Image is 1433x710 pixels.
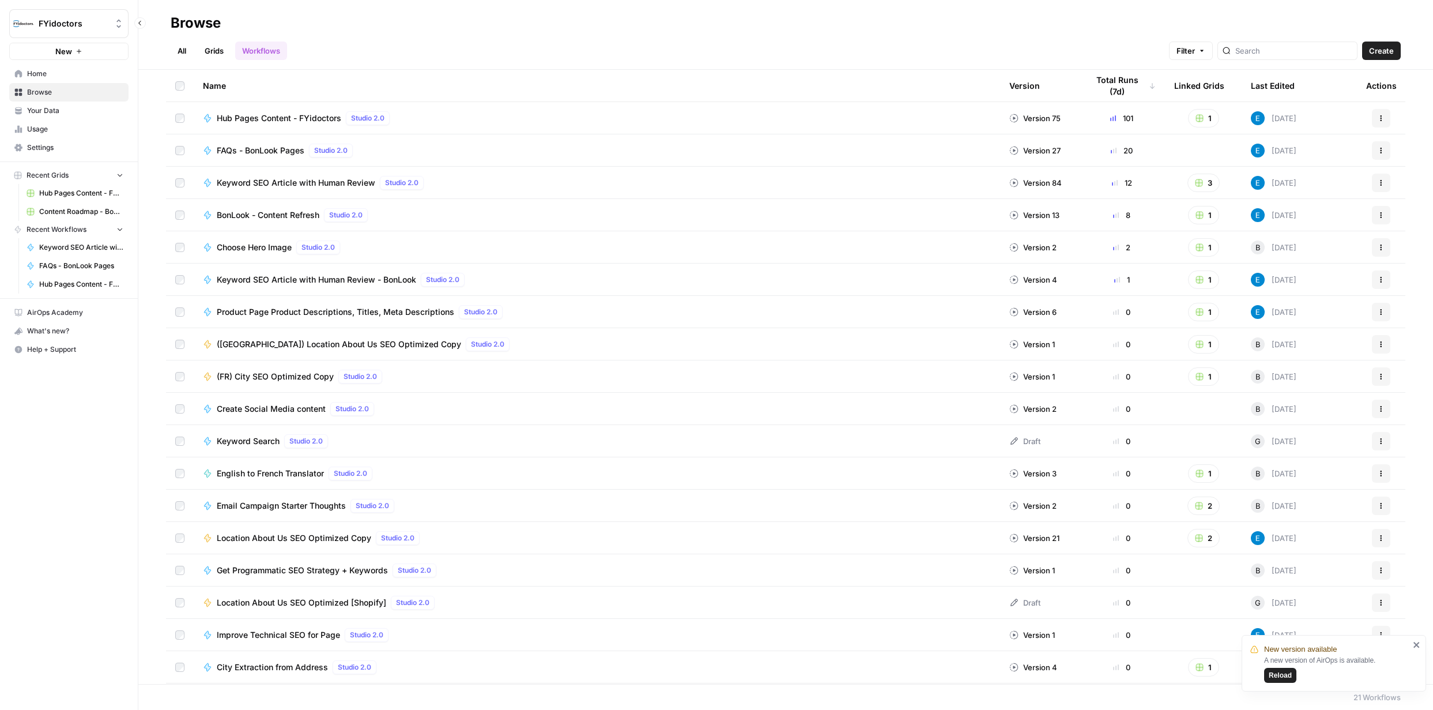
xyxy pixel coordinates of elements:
span: Browse [27,87,123,97]
div: 0 [1088,629,1156,641]
span: Keyword SEO Article with Human Review - BonLook [217,274,416,285]
div: Version 4 [1009,274,1057,285]
button: Help + Support [9,340,129,359]
span: AirOps Academy [27,307,123,318]
a: Home [9,65,129,83]
span: Studio 2.0 [314,145,348,156]
span: Studio 2.0 [396,598,429,608]
div: 8 [1088,209,1156,221]
span: Studio 2.0 [471,339,504,350]
div: [DATE] [1251,337,1296,351]
a: Hub Pages Content - FYidoctors Grid [21,184,129,202]
span: Keyword SEO Article with Human Review [217,177,375,189]
span: Choose Hero Image [217,242,292,253]
button: Filter [1169,42,1213,60]
button: 1 [1188,109,1219,127]
img: lntvtk5df957tx83savlbk37mrre [1251,305,1265,319]
div: Version 1 [1009,371,1055,382]
img: lntvtk5df957tx83savlbk37mrre [1251,144,1265,157]
div: 1 [1088,274,1156,285]
div: Version 3 [1009,468,1057,479]
div: 2 [1088,242,1156,253]
img: lntvtk5df957tx83savlbk37mrre [1251,531,1265,545]
a: (FR) City SEO Optimized CopyStudio 2.0 [203,370,991,384]
div: Version 2 [1009,242,1057,253]
div: [DATE] [1251,305,1296,319]
a: Email Campaign Starter ThoughtsStudio 2.0 [203,499,991,513]
div: Version 1 [1009,339,1055,350]
div: Linked Grids [1174,70,1224,102]
a: Location About Us SEO Optimized CopyStudio 2.0 [203,531,991,545]
span: Your Data [27,106,123,116]
span: Hub Pages Content - FYidoctors Grid [39,188,123,198]
span: Keyword Search [217,435,280,447]
a: Get Programmatic SEO Strategy + KeywordsStudio 2.0 [203,564,991,577]
div: Version 75 [1009,112,1061,124]
span: Recent Grids [27,170,69,181]
div: [DATE] [1251,176,1296,190]
span: Studio 2.0 [334,468,367,479]
div: 0 [1088,662,1156,673]
span: Studio 2.0 [351,113,384,123]
div: Version 1 [1009,565,1055,576]
span: FYidoctors [39,18,108,29]
div: Last Edited [1251,70,1295,102]
div: Version 2 [1009,403,1057,415]
div: [DATE] [1251,596,1296,610]
a: All [171,42,193,60]
a: City Extraction from AddressStudio 2.0 [203,660,991,674]
button: 1 [1188,658,1219,677]
span: Get Programmatic SEO Strategy + Keywords [217,565,388,576]
div: [DATE] [1251,467,1296,480]
a: Hub Pages Content - FYidoctorsStudio 2.0 [203,111,991,125]
div: A new version of AirOps is available. [1264,655,1409,683]
a: Product Page Product Descriptions, Titles, Meta DescriptionsStudio 2.0 [203,305,991,319]
img: lntvtk5df957tx83savlbk37mrre [1251,273,1265,287]
button: 1 [1188,464,1219,483]
div: 12 [1088,177,1156,189]
button: 1 [1188,335,1219,354]
span: Studio 2.0 [398,565,431,576]
span: Settings [27,142,123,153]
span: Create [1369,45,1394,57]
button: 2 [1187,529,1220,547]
button: Create [1362,42,1401,60]
span: ([GEOGRAPHIC_DATA]) Location About Us SEO Optimized Copy [217,339,461,350]
span: Create Social Media content [217,403,326,415]
div: [DATE] [1251,402,1296,416]
button: Reload [1264,668,1296,683]
span: Email Campaign Starter Thoughts [217,500,346,512]
a: Your Data [9,102,129,120]
span: Studio 2.0 [381,533,414,543]
a: AirOps Academy [9,303,129,322]
a: Create Social Media contentStudio 2.0 [203,402,991,416]
a: English to French TranslatorStudio 2.0 [203,467,991,480]
div: Version [1009,70,1040,102]
div: Version 21 [1009,532,1059,544]
div: 101 [1088,112,1156,124]
span: Location About Us SEO Optimized [Shopify] [217,597,386,608]
img: FYidoctors Logo [13,13,34,34]
span: New version available [1264,644,1337,655]
span: B [1255,339,1261,350]
div: [DATE] [1251,370,1296,384]
div: 21 Workflows [1353,692,1401,703]
div: Name [203,70,991,102]
div: Version 4 [1009,662,1057,673]
button: close [1413,640,1421,649]
a: Improve Technical SEO for PageStudio 2.0 [203,628,991,642]
div: Draft [1009,435,1040,447]
span: Studio 2.0 [335,404,369,414]
div: Version 6 [1009,306,1057,318]
span: B [1255,371,1261,382]
div: [DATE] [1251,208,1296,222]
div: Total Runs (7d) [1088,70,1156,102]
div: 0 [1088,306,1156,318]
span: Usage [27,124,123,134]
span: Studio 2.0 [356,501,389,511]
span: Recent Workflows [27,224,86,235]
span: (FR) City SEO Optimized Copy [217,371,334,382]
button: 1 [1188,303,1219,321]
button: 1 [1188,271,1219,289]
span: Hub Pages Content - FYidoctors [217,112,341,124]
